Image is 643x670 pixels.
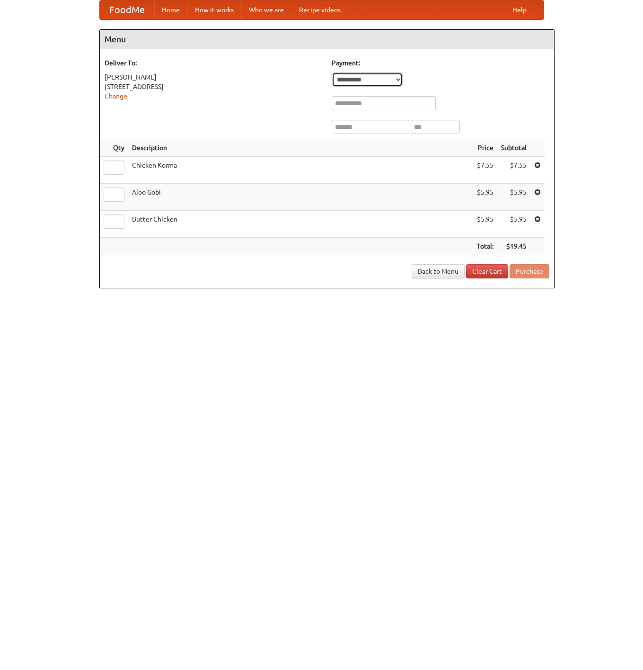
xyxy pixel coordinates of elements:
th: Description [128,139,473,157]
h4: Menu [100,30,554,49]
td: Butter Chicken [128,211,473,238]
h5: Payment: [332,58,549,68]
td: $5.95 [473,211,497,238]
td: $5.95 [473,184,497,211]
th: Qty [100,139,128,157]
h5: Deliver To: [105,58,322,68]
td: Aloo Gobi [128,184,473,211]
a: Back to Menu [412,264,465,278]
a: Help [505,0,534,19]
td: $5.95 [497,211,530,238]
td: $7.55 [497,157,530,184]
a: Change [105,92,127,100]
a: Clear Cart [466,264,508,278]
a: How it works [187,0,241,19]
td: $5.95 [497,184,530,211]
div: [PERSON_NAME] [105,72,322,82]
th: $19.45 [497,238,530,255]
th: Total: [473,238,497,255]
td: Chicken Korma [128,157,473,184]
td: $7.55 [473,157,497,184]
div: [STREET_ADDRESS] [105,82,322,91]
a: Who we are [241,0,291,19]
button: Purchase [510,264,549,278]
a: Home [154,0,187,19]
a: FoodMe [100,0,154,19]
th: Price [473,139,497,157]
th: Subtotal [497,139,530,157]
a: Recipe videos [291,0,348,19]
